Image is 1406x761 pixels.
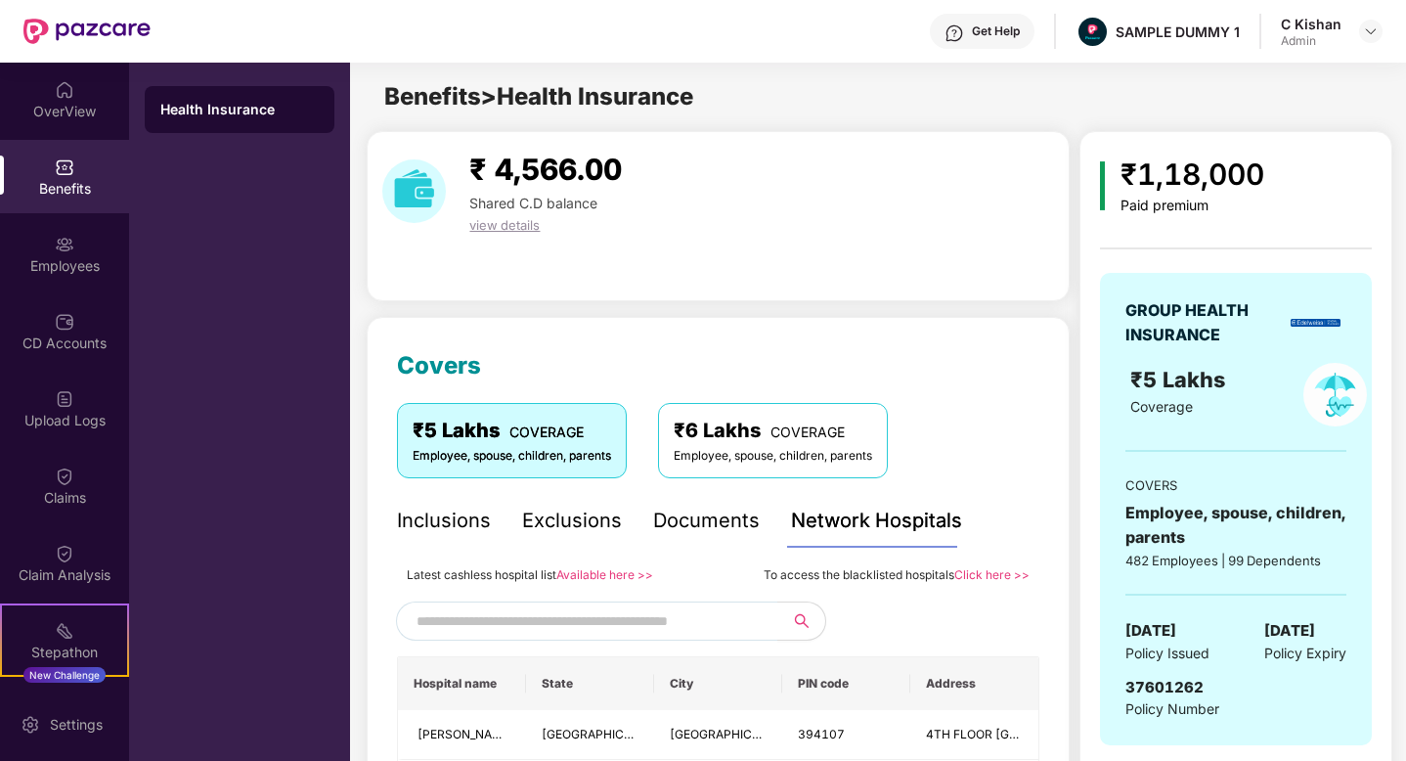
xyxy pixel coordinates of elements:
[1264,643,1346,664] span: Policy Expiry
[542,727,664,741] span: [GEOGRAPHIC_DATA]
[764,567,954,582] span: To access the blacklisted hospitals
[1281,33,1341,49] div: Admin
[469,217,540,233] span: view details
[398,657,526,710] th: Hospital name
[782,657,910,710] th: PIN code
[926,676,1023,692] span: Address
[654,657,782,710] th: City
[798,727,845,741] span: 394107
[777,613,825,629] span: search
[55,235,74,254] img: svg+xml;base64,PHN2ZyBpZD0iRW1wbG95ZWVzIiB4bWxucz0iaHR0cDovL3d3dy53My5vcmcvMjAwMC9zdmciIHdpZHRoPS...
[1116,22,1240,41] div: SAMPLE DUMMY 1
[1125,678,1204,696] span: 37601262
[1281,15,1341,33] div: C Kishan
[654,710,782,761] td: Surat
[414,676,510,692] span: Hospital name
[910,657,1038,710] th: Address
[1303,363,1367,426] img: policyIcon
[469,195,597,211] span: Shared C.D balance
[791,506,962,536] div: Network Hospitals
[526,657,654,710] th: State
[413,416,611,446] div: ₹5 Lakhs
[1125,700,1219,717] span: Policy Number
[1130,398,1193,415] span: Coverage
[397,351,481,380] span: Covers
[55,467,74,486] img: svg+xml;base64,PHN2ZyBpZD0iQ2xhaW0iIHhtbG5zPSJodHRwOi8vd3d3LnczLm9yZy8yMDAwL3N2ZyIgd2lkdGg9IjIwIi...
[23,19,151,44] img: New Pazcare Logo
[926,727,1342,741] span: 4TH FLOOR [GEOGRAPHIC_DATA][PERSON_NAME], [GEOGRAPHIC_DATA]
[1125,643,1209,664] span: Policy Issued
[23,667,106,683] div: New Challenge
[972,23,1020,39] div: Get Help
[670,727,792,741] span: [GEOGRAPHIC_DATA]
[384,82,693,111] span: Benefits > Health Insurance
[2,643,127,662] div: Stepathon
[55,389,74,409] img: svg+xml;base64,PHN2ZyBpZD0iVXBsb2FkX0xvZ3MiIGRhdGEtbmFtZT0iVXBsb2FkIExvZ3MiIHhtbG5zPSJodHRwOi8vd3...
[653,506,760,536] div: Documents
[1120,152,1264,198] div: ₹1,18,000
[413,447,611,466] div: Employee, spouse, children, parents
[1120,198,1264,214] div: Paid premium
[556,567,653,582] a: Available here >>
[954,567,1030,582] a: Click here >>
[55,312,74,332] img: svg+xml;base64,PHN2ZyBpZD0iQ0RfQWNjb3VudHMiIGRhdGEtbmFtZT0iQ0QgQWNjb3VudHMiIHhtbG5zPSJodHRwOi8vd3...
[945,23,964,43] img: svg+xml;base64,PHN2ZyBpZD0iSGVscC0zMngzMiIgeG1sbnM9Imh0dHA6Ly93d3cudzMub3JnLzIwMDAvc3ZnIiB3aWR0aD...
[44,715,109,735] div: Settings
[1100,161,1105,210] img: icon
[55,157,74,177] img: svg+xml;base64,PHN2ZyBpZD0iQmVuZWZpdHMiIHhtbG5zPSJodHRwOi8vd3d3LnczLm9yZy8yMDAwL3N2ZyIgd2lkdGg9Ij...
[1130,367,1231,392] span: ₹5 Lakhs
[469,152,622,187] span: ₹ 4,566.00
[1078,18,1107,46] img: Pazcare_Alternative_logo-01-01.png
[21,715,40,735] img: svg+xml;base64,PHN2ZyBpZD0iU2V0dGluZy0yMHgyMCIgeG1sbnM9Imh0dHA6Ly93d3cudzMub3JnLzIwMDAvc3ZnIiB3aW...
[526,710,654,761] td: Gujarat
[1363,23,1379,39] img: svg+xml;base64,PHN2ZyBpZD0iRHJvcGRvd24tMzJ4MzIiIHhtbG5zPSJodHRwOi8vd3d3LnczLm9yZy8yMDAwL3N2ZyIgd2...
[1125,475,1346,495] div: COVERS
[407,567,556,582] span: Latest cashless hospital list
[1125,619,1176,643] span: [DATE]
[398,710,526,761] td: NILKANTH HOSPITAL
[55,80,74,100] img: svg+xml;base64,PHN2ZyBpZD0iSG9tZSIgeG1sbnM9Imh0dHA6Ly93d3cudzMub3JnLzIwMDAvc3ZnIiB3aWR0aD0iMjAiIG...
[160,100,319,119] div: Health Insurance
[382,159,446,223] img: download
[397,506,491,536] div: Inclusions
[910,710,1038,761] td: 4TH FLOOR GRUHAM EMPIRE SAYAN ROAD, AMROLI
[1125,551,1346,570] div: 482 Employees | 99 Dependents
[522,506,622,536] div: Exclusions
[777,602,826,641] button: search
[674,447,872,466] div: Employee, spouse, children, parents
[55,621,74,641] img: svg+xml;base64,PHN2ZyB4bWxucz0iaHR0cDovL3d3dy53My5vcmcvMjAwMC9zdmciIHdpZHRoPSIyMSIgaGVpZ2h0PSIyMC...
[674,416,872,446] div: ₹6 Lakhs
[1125,501,1346,550] div: Employee, spouse, children, parents
[1125,298,1284,347] div: GROUP HEALTH INSURANCE
[1264,619,1315,643] span: [DATE]
[1291,319,1340,327] img: insurerLogo
[509,424,584,440] span: COVERAGE
[417,727,637,741] span: [PERSON_NAME][GEOGRAPHIC_DATA]
[55,544,74,563] img: svg+xml;base64,PHN2ZyBpZD0iQ2xhaW0iIHhtbG5zPSJodHRwOi8vd3d3LnczLm9yZy8yMDAwL3N2ZyIgd2lkdGg9IjIwIi...
[770,424,845,440] span: COVERAGE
